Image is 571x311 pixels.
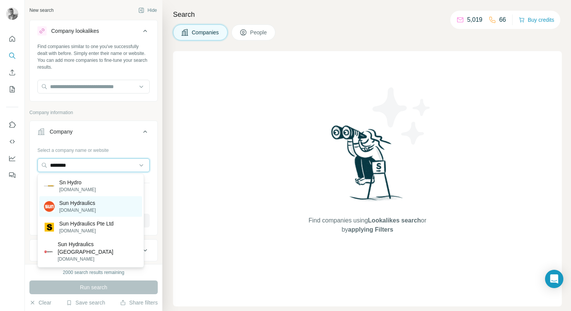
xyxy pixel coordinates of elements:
span: Lookalikes search [368,217,421,224]
div: Find companies similar to one you've successfully dealt with before. Simply enter their name or w... [37,43,150,71]
img: Sn Hydro [44,180,55,191]
div: Select a company name or website [37,144,150,154]
p: [DOMAIN_NAME] [59,186,96,193]
button: Use Surfe on LinkedIn [6,118,18,132]
span: Find companies using or by [306,216,429,234]
button: Hide [133,5,162,16]
button: Feedback [6,168,18,182]
button: My lists [6,82,18,96]
button: Save search [66,299,105,306]
p: Sun Hydraulics Pte Ltd [59,220,113,227]
div: Company lookalikes [51,27,99,35]
p: 5,019 [467,15,482,24]
p: Sn Hydro [59,179,96,186]
div: Company [50,128,73,135]
button: Industry [30,241,157,259]
p: Company information [29,109,158,116]
p: Sun Hydraulics [GEOGRAPHIC_DATA] [58,240,137,256]
button: Clear [29,299,51,306]
img: Sun Hydraulics Pte Ltd [44,222,55,232]
h4: Search [173,9,562,20]
img: Sun Hydraulics Russia [44,247,53,256]
button: Company [30,122,157,144]
p: 66 [499,15,506,24]
p: Sun Hydraulics [59,199,96,207]
img: Surfe Illustration - Stars [367,82,436,150]
button: Enrich CSV [6,66,18,79]
img: Avatar [6,8,18,20]
div: New search [29,7,53,14]
span: applying Filters [348,226,393,233]
span: Companies [192,29,220,36]
button: Company lookalikes [30,22,157,43]
button: Use Surfe API [6,135,18,148]
p: [DOMAIN_NAME] [59,207,96,214]
p: [DOMAIN_NAME] [58,256,137,263]
button: Buy credits [519,15,554,25]
button: Share filters [120,299,158,306]
button: Quick start [6,32,18,46]
span: People [250,29,268,36]
p: [DOMAIN_NAME] [59,227,113,234]
img: Sun Hydraulics [44,201,55,212]
button: Search [6,49,18,63]
img: Surfe Illustration - Woman searching with binoculars [328,123,407,208]
div: Open Intercom Messenger [545,270,563,288]
div: 2000 search results remaining [63,269,125,276]
button: Dashboard [6,151,18,165]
